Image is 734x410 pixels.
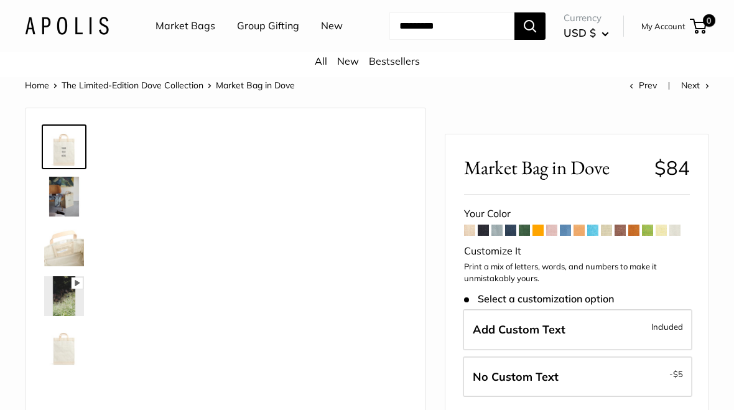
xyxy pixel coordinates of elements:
label: Leave Blank [463,356,692,398]
a: My Account [641,19,685,34]
span: $84 [654,156,690,180]
a: Home [25,80,49,91]
a: Group Gifting [237,17,299,35]
a: Market Bag in Dove [42,124,86,169]
label: Add Custom Text [463,309,692,350]
a: Prev [629,80,657,91]
img: Market Bag in Dove [44,326,84,366]
a: New [337,55,359,67]
a: Bestsellers [369,55,420,67]
span: $5 [673,369,683,379]
img: Market Bag in Dove [44,177,84,217]
nav: Breadcrumb [25,77,295,93]
a: New [321,17,343,35]
span: Currency [564,9,609,27]
span: Market Bag in Dove [464,156,645,179]
a: Market Bags [156,17,215,35]
span: Market Bag in Dove [216,80,295,91]
span: Add Custom Text [473,322,565,337]
input: Search... [389,12,514,40]
span: USD $ [564,26,596,39]
span: No Custom Text [473,370,559,384]
button: USD $ [564,23,609,43]
button: Search [514,12,546,40]
a: Market Bag in Dove [42,274,86,319]
span: Select a customization option [464,293,614,305]
span: Included [651,319,683,334]
img: Apolis [25,17,109,35]
div: Your Color [464,205,690,223]
a: Market Bag in Dove [42,324,86,368]
a: Market Bag in Dove [42,174,86,219]
a: All [315,55,327,67]
span: 0 [703,14,715,27]
a: Next [681,80,709,91]
img: Market Bag in Dove [44,226,84,266]
span: - [669,366,683,381]
img: Market Bag in Dove [44,127,84,167]
div: Customize It [464,242,690,261]
p: Print a mix of letters, words, and numbers to make it unmistakably yours. [464,261,690,285]
a: 0 [691,19,707,34]
a: Market Bag in Dove [42,224,86,269]
a: The Limited-Edition Dove Collection [62,80,203,91]
img: Market Bag in Dove [44,276,84,316]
